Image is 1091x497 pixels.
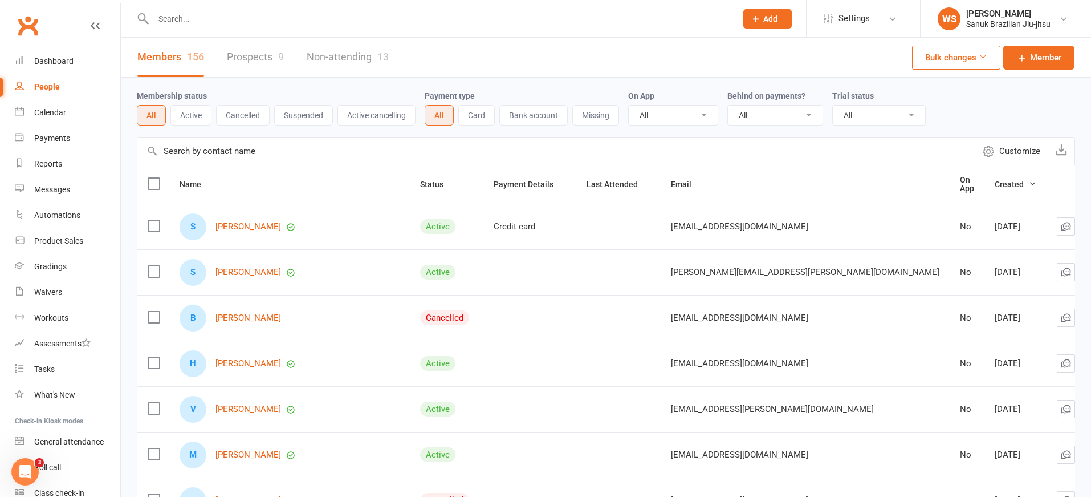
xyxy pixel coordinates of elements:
[494,180,566,189] span: Payment Details
[34,339,91,348] div: Assessments
[180,180,214,189] span: Name
[34,288,62,297] div: Waivers
[15,382,120,408] a: What's New
[34,159,62,168] div: Reports
[15,74,120,100] a: People
[420,177,456,191] button: Status
[458,105,495,126] button: Card
[180,259,206,286] div: Siobhan
[995,268,1036,277] div: [DATE]
[15,151,120,177] a: Reports
[274,105,333,126] button: Suspended
[278,51,284,63] div: 9
[1030,51,1061,64] span: Member
[34,185,70,194] div: Messages
[995,222,1036,232] div: [DATE]
[671,180,704,189] span: Email
[137,91,207,100] label: Membership status
[995,405,1036,414] div: [DATE]
[15,305,120,331] a: Workouts
[180,177,214,191] button: Name
[960,222,974,232] div: No
[180,305,206,332] div: Brooke
[671,177,704,191] button: Email
[995,180,1036,189] span: Created
[15,177,120,203] a: Messages
[999,144,1040,158] span: Customize
[180,396,206,423] div: Valentina
[15,280,120,305] a: Waivers
[960,405,974,414] div: No
[137,138,975,165] input: Search by contact name
[671,353,808,374] span: [EMAIL_ADDRESS][DOMAIN_NAME]
[227,38,284,77] a: Prospects9
[14,11,42,40] a: Clubworx
[671,307,808,329] span: [EMAIL_ADDRESS][DOMAIN_NAME]
[11,458,39,486] iframe: Intercom live chat
[34,56,74,66] div: Dashboard
[494,177,566,191] button: Payment Details
[966,9,1051,19] div: [PERSON_NAME]
[377,51,389,63] div: 13
[628,91,654,100] label: On App
[425,105,454,126] button: All
[912,46,1000,70] button: Bulk changes
[215,405,281,414] a: [PERSON_NAME]
[995,313,1036,323] div: [DATE]
[15,49,120,74] a: Dashboard
[420,180,456,189] span: Status
[15,203,120,228] a: Automations
[215,359,281,369] a: [PERSON_NAME]
[995,177,1036,191] button: Created
[671,261,939,283] span: [PERSON_NAME][EMAIL_ADDRESS][PERSON_NAME][DOMAIN_NAME]
[966,19,1051,29] div: Sanuk Brazilian Jiu-jitsu
[15,455,120,480] a: Roll call
[34,108,66,117] div: Calendar
[671,444,808,466] span: [EMAIL_ADDRESS][DOMAIN_NAME]
[15,357,120,382] a: Tasks
[420,310,469,325] div: Cancelled
[34,262,67,271] div: Gradings
[150,11,728,27] input: Search...
[34,134,70,143] div: Payments
[960,450,974,460] div: No
[34,365,55,374] div: Tasks
[671,398,874,420] span: [EMAIL_ADDRESS][PERSON_NAME][DOMAIN_NAME]
[216,105,270,126] button: Cancelled
[137,105,166,126] button: All
[15,254,120,280] a: Gradings
[499,105,568,126] button: Bank account
[587,180,650,189] span: Last Attended
[215,313,281,323] a: [PERSON_NAME]
[215,450,281,460] a: [PERSON_NAME]
[34,236,83,245] div: Product Sales
[494,222,566,232] div: Credit card
[1003,46,1074,70] a: Member
[572,105,619,126] button: Missing
[950,165,984,204] th: On App
[215,268,281,277] a: [PERSON_NAME]
[34,82,60,91] div: People
[34,211,80,220] div: Automations
[307,38,389,77] a: Non-attending13
[420,219,455,234] div: Active
[420,265,455,280] div: Active
[587,177,650,191] button: Last Attended
[35,458,44,467] span: 3
[420,356,455,371] div: Active
[34,437,104,446] div: General attendance
[15,100,120,126] a: Calendar
[337,105,416,126] button: Active cancelling
[215,222,281,232] a: [PERSON_NAME]
[15,429,120,455] a: General attendance kiosk mode
[743,9,792,29] button: Add
[425,91,475,100] label: Payment type
[763,14,777,23] span: Add
[671,216,808,237] span: [EMAIL_ADDRESS][DOMAIN_NAME]
[34,313,68,322] div: Workouts
[960,268,974,277] div: No
[938,7,960,30] div: WS
[420,447,455,462] div: Active
[15,331,120,357] a: Assessments
[838,6,870,31] span: Settings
